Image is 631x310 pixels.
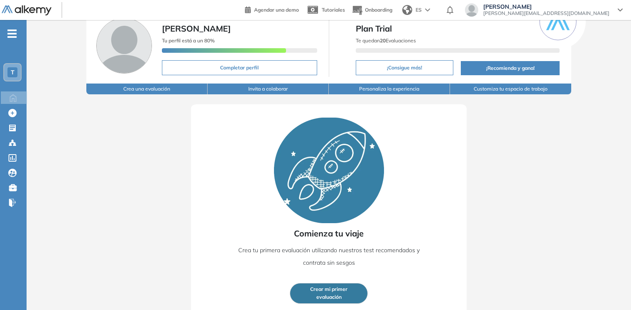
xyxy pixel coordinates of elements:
img: world [402,5,412,15]
span: Onboarding [365,7,392,13]
span: Comienza tu viaje [294,227,364,240]
span: Crear mi primer [310,285,347,293]
iframe: Chat Widget [482,214,631,310]
span: Plan Trial [356,22,560,35]
button: ¡Recomienda y gana! [461,61,560,75]
span: [PERSON_NAME][EMAIL_ADDRESS][DOMAIN_NAME] [483,10,609,17]
img: Foto de perfil [96,18,152,74]
button: Customiza tu espacio de trabajo [450,84,571,94]
button: Onboarding [352,1,392,19]
img: Logo [2,5,51,16]
span: Te quedan Evaluaciones [356,37,416,44]
button: Completar perfil [162,60,317,75]
a: Agendar una demo [245,4,299,14]
span: [PERSON_NAME] [483,3,609,10]
button: ¡Consigue más! [356,60,453,75]
p: Crea tu primera evaluación utilizando nuestros test recomendados y contrata sin sesgos [232,244,426,269]
span: Tutoriales [322,7,345,13]
span: T [11,69,15,76]
button: Invita a colaborar [208,84,329,94]
span: ES [416,6,422,14]
img: arrow [425,8,430,12]
i: - [7,33,17,34]
button: Crea una evaluación [86,84,208,94]
b: 20 [380,37,386,44]
span: [PERSON_NAME] [162,23,231,34]
button: Personaliza la experiencia [329,84,450,94]
span: Agendar una demo [254,7,299,13]
button: Crear mi primerevaluación [290,283,368,304]
span: Tu perfil está a un 80% [162,37,215,44]
div: Widget de chat [482,214,631,310]
img: Rocket [274,118,384,223]
span: evaluación [316,293,342,301]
